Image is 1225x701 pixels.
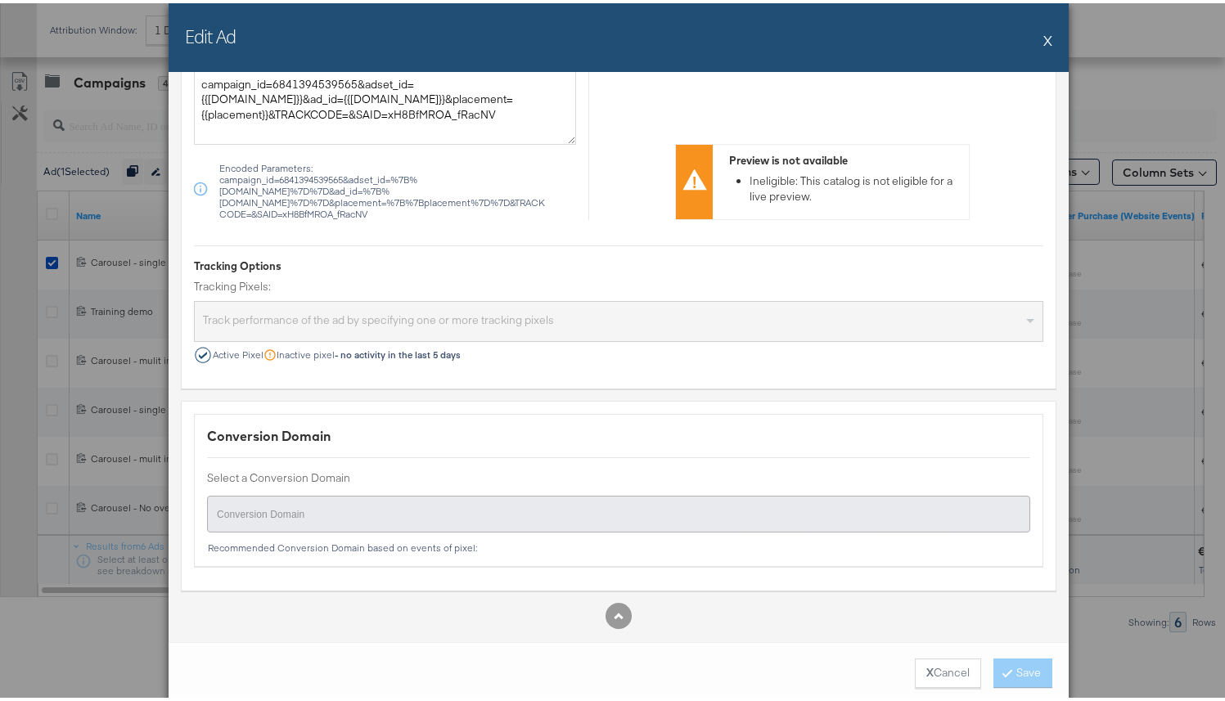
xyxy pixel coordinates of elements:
div: Encoded Parameters: [218,160,576,217]
label: Tracking Pixels: [194,276,1043,291]
div: Preview is not available [729,150,961,165]
div: Tracking Options [194,255,1043,271]
div: Conversion Domain [207,424,1030,443]
span: Active Pixel [213,346,263,357]
span: Inactive pixel [277,346,461,357]
li: Ineligible: This catalog is not eligible for a live preview. [750,170,961,200]
strong: X [926,662,934,677]
textarea: campaign_id=6841394539565&adset_id={{[DOMAIN_NAME]}}&ad_id={{[DOMAIN_NAME]}}&placement={{placemen... [194,66,576,142]
label: Select a Conversion Domain [207,467,1030,483]
button: XCancel [915,655,981,685]
div: Track performance of the ad by specifying one or more tracking pixels [195,303,1043,338]
button: X [1043,20,1052,53]
span: campaign_id=6841394539565&adset_id=%7B%[DOMAIN_NAME]%7D%7D&ad_id=%7B%[DOMAIN_NAME]%7D%7D&placemen... [219,171,547,217]
strong: - no activity in the last 5 days [335,345,461,357]
div: Recommended Conversion Domain based on events of pixel: [207,539,1030,550]
h2: Edit Ad [185,20,236,45]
